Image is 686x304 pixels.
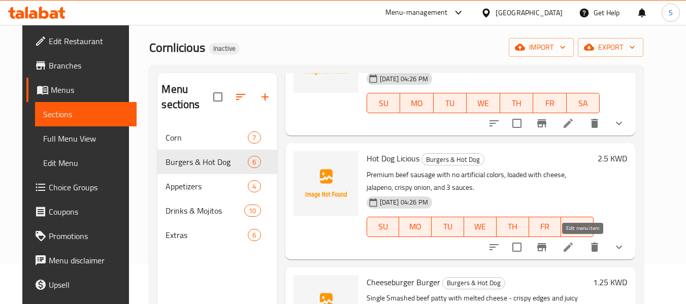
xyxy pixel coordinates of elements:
[49,206,129,218] span: Coupons
[35,102,137,126] a: Sections
[497,217,529,237] button: TH
[565,219,590,234] span: SA
[149,36,205,59] span: Cornlicious
[49,254,129,266] span: Menu disclaimer
[468,219,493,234] span: WE
[26,78,137,102] a: Menus
[209,43,240,55] div: Inactive
[434,93,467,113] button: TU
[530,235,554,259] button: Branch-specific-item
[376,197,432,207] span: [DATE] 04:26 PM
[533,219,558,234] span: FR
[442,277,505,289] div: Burgers & Hot Dog
[26,199,137,224] a: Coupons
[385,7,448,19] div: Menu-management
[166,180,248,192] span: Appetizers
[367,93,400,113] button: SU
[403,219,428,234] span: MO
[43,132,129,145] span: Full Menu View
[607,111,631,136] button: show more
[578,38,643,57] button: export
[157,223,277,247] div: Extras6
[43,108,129,120] span: Sections
[248,182,260,191] span: 4
[533,93,567,113] button: FR
[157,125,277,150] div: Corn7
[26,53,137,78] a: Branches
[166,205,244,217] span: Drinks & Mojitos
[613,117,625,129] svg: Show Choices
[506,113,528,134] span: Select to update
[567,93,600,113] button: SA
[371,219,396,234] span: SU
[367,275,440,290] span: Cheeseburger Burger
[436,219,460,234] span: TU
[51,84,129,96] span: Menus
[49,35,129,47] span: Edit Restaurant
[467,93,500,113] button: WE
[367,217,400,237] button: SU
[482,235,506,259] button: sort-choices
[166,131,248,144] span: Corn
[157,198,277,223] div: Drinks & Mojitos10
[500,93,534,113] button: TH
[371,96,396,111] span: SU
[26,175,137,199] a: Choice Groups
[376,74,432,84] span: [DATE] 04:26 PM
[157,150,277,174] div: Burgers & Hot Dog6
[26,224,137,248] a: Promotions
[157,174,277,198] div: Appetizers4
[248,157,260,167] span: 6
[586,41,635,54] span: export
[228,85,253,109] span: Sort sections
[438,96,463,111] span: TU
[26,248,137,273] a: Menu disclaimer
[367,168,594,194] p: Premium beef sausage with no artificial colors, loaded with cheese, jalapeno, crispy onion, and 3...
[613,241,625,253] svg: Show Choices
[432,217,464,237] button: TU
[471,96,496,111] span: WE
[561,217,594,237] button: SA
[35,151,137,175] a: Edit Menu
[582,235,607,259] button: delete
[166,229,248,241] span: Extras
[49,279,129,291] span: Upsell
[562,117,574,129] a: Edit menu item
[248,133,260,143] span: 7
[157,121,277,251] nav: Menu sections
[504,96,530,111] span: TH
[496,7,563,18] div: [GEOGRAPHIC_DATA]
[26,29,137,53] a: Edit Restaurant
[509,38,574,57] button: import
[49,59,129,72] span: Branches
[421,153,484,165] div: Burgers & Hot Dog
[166,156,248,168] span: Burgers & Hot Dog
[207,86,228,108] span: Select all sections
[248,156,260,168] div: items
[422,154,484,165] span: Burgers & Hot Dog
[607,235,631,259] button: show more
[404,96,430,111] span: MO
[209,44,240,53] span: Inactive
[49,230,129,242] span: Promotions
[245,206,260,216] span: 10
[26,273,137,297] a: Upsell
[598,151,627,165] h6: 2.5 KWD
[582,111,607,136] button: delete
[443,277,505,289] span: Burgers & Hot Dog
[248,230,260,240] span: 6
[464,217,497,237] button: WE
[161,82,213,112] h2: Menu sections
[253,85,277,109] button: Add section
[501,219,525,234] span: TH
[49,181,129,193] span: Choice Groups
[35,126,137,151] a: Full Menu View
[529,217,562,237] button: FR
[517,41,566,54] span: import
[293,151,358,216] img: Hot Dog Licious
[367,151,419,166] span: Hot Dog Licious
